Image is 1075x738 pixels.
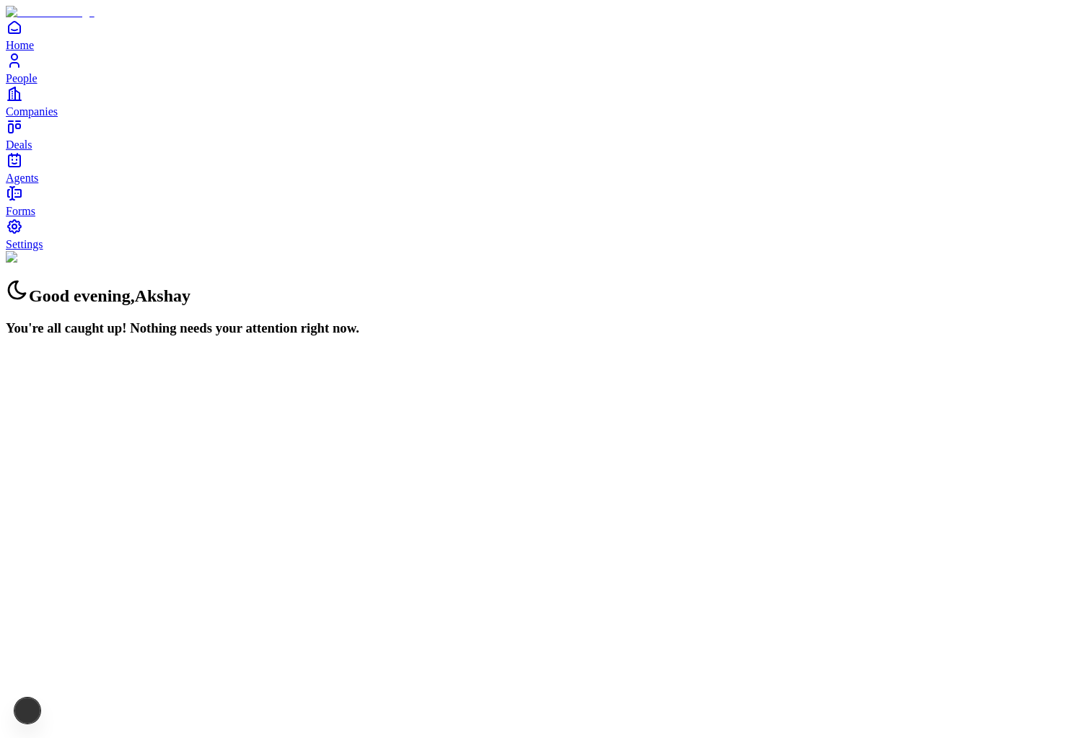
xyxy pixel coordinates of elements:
[6,278,1069,306] h2: Good evening , Akshay
[6,19,1069,51] a: Home
[6,320,1069,336] h3: You're all caught up! Nothing needs your attention right now.
[6,205,35,217] span: Forms
[6,52,1069,84] a: People
[6,72,38,84] span: People
[6,218,1069,250] a: Settings
[6,251,74,264] img: Background
[6,151,1069,184] a: Agents
[6,105,58,118] span: Companies
[6,238,43,250] span: Settings
[6,39,34,51] span: Home
[6,6,95,19] img: Item Brain Logo
[6,85,1069,118] a: Companies
[6,185,1069,217] a: Forms
[6,139,32,151] span: Deals
[6,118,1069,151] a: Deals
[6,172,38,184] span: Agents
